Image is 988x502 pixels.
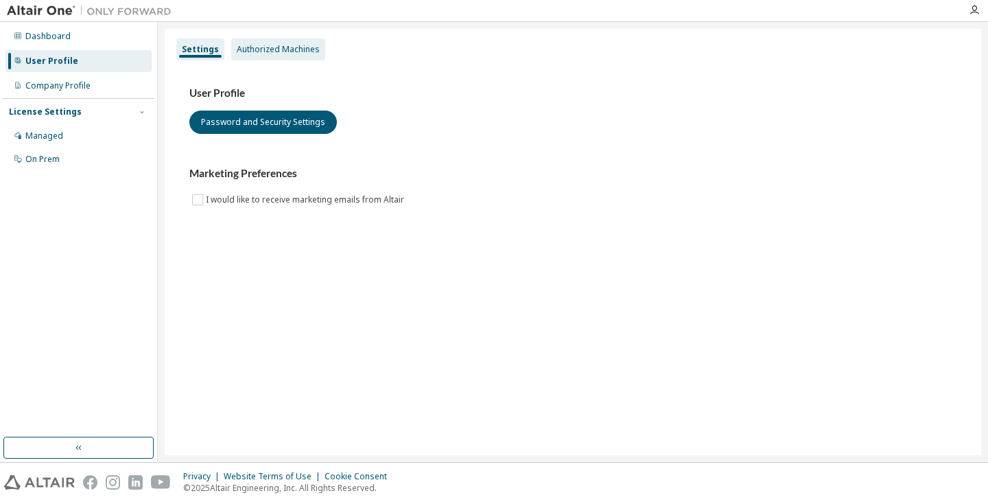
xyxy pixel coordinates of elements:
img: Altair One [7,4,178,18]
img: youtube.svg [151,475,171,490]
h3: User Profile [189,87,956,100]
div: Company Profile [25,80,91,91]
label: I would like to receive marketing emails from Altair [206,192,407,208]
p: © 2025 Altair Engineering, Inc. All Rights Reserved. [183,482,395,494]
div: Authorized Machines [237,44,320,55]
div: Privacy [183,471,224,482]
div: License Settings [9,106,82,117]
img: altair_logo.svg [4,475,75,490]
div: Settings [182,44,219,55]
div: Website Terms of Use [224,471,325,482]
div: User Profile [25,56,78,67]
div: On Prem [25,154,60,165]
div: Cookie Consent [325,471,395,482]
img: linkedin.svg [128,475,143,490]
div: Managed [25,130,63,141]
img: instagram.svg [106,475,120,490]
button: Password and Security Settings [189,111,337,134]
img: facebook.svg [83,475,97,490]
h3: Marketing Preferences [189,167,956,181]
div: Dashboard [25,31,71,42]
